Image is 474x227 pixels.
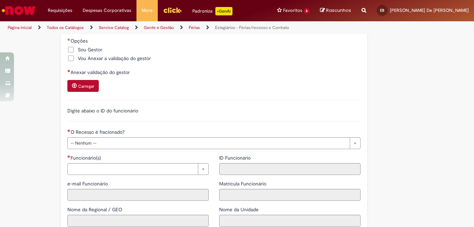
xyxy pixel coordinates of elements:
input: Nome da Regional / GEO [67,215,209,227]
input: Matrícula Funcionário [219,189,361,201]
a: Todos os Catálogos [47,25,84,30]
span: Opções [71,38,89,44]
a: Férias [189,25,200,30]
label: Digite abaixo o ID do funcionário [67,108,138,114]
a: Service Catalog [99,25,129,30]
small: Carregar [78,83,94,89]
span: Obrigatório Preenchido [67,38,71,41]
span: O Recesso é fracionado? [71,129,126,135]
span: Requisições [48,7,72,14]
span: -- Nenhum -- [71,138,346,149]
span: Somente leitura - Matrícula Funcionário [219,181,268,187]
span: [PERSON_NAME] De [PERSON_NAME] [390,7,469,13]
span: Rascunhos [326,7,351,14]
a: Rascunhos [320,7,351,14]
img: click_logo_yellow_360x200.png [163,5,182,15]
input: ID Funcionário [219,163,361,175]
span: Despesas Corporativas [83,7,131,14]
span: EB [380,8,384,13]
span: Somente leitura - Nome da Unidade [219,206,260,213]
span: Vou Anexar a validação do gestor [78,55,151,62]
a: Limpar campo Funcionário(s) [67,163,209,175]
a: Estagiários - Férias/recesso e Contrato [215,25,289,30]
span: Necessários [67,155,71,158]
a: Página inicial [8,25,32,30]
span: More [142,7,153,14]
span: Somente leitura - Nome da Regional / GEO [67,206,124,213]
span: Necessários [67,69,71,72]
ul: Trilhas de página [5,21,311,34]
span: 6 [304,8,310,14]
span: Necessários - Funcionário(s) [71,155,102,161]
span: Sou Gestor [78,46,102,53]
input: e-mail Funcionário [67,189,209,201]
input: Nome da Unidade [219,215,361,227]
span: Favoritos [283,7,302,14]
span: Necessários [67,129,71,132]
button: Carregar anexo de Anexar validação do gestor Required [67,80,99,92]
span: Somente leitura - ID Funcionário [219,155,252,161]
img: ServiceNow [1,3,37,17]
a: Gente e Gestão [144,25,174,30]
div: Padroniza [192,7,232,15]
span: Anexar validação do gestor [71,69,131,75]
span: Somente leitura - e-mail Funcionário [67,181,109,187]
p: +GenAi [215,7,232,15]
